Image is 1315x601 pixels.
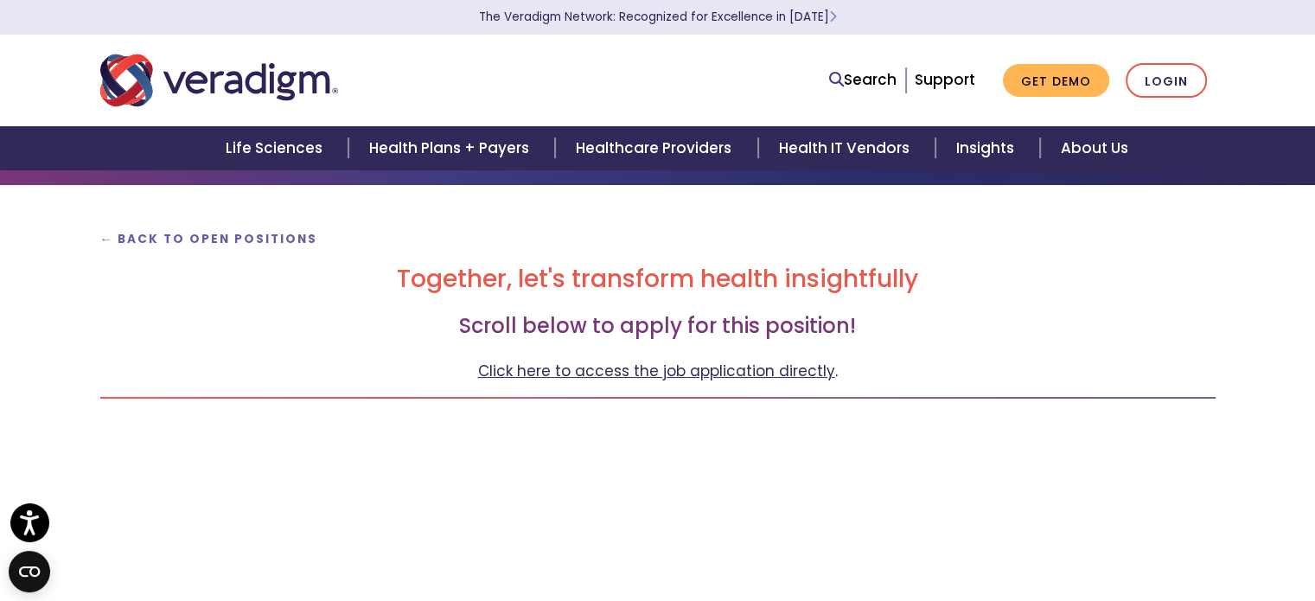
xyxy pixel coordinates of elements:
[100,360,1216,383] p: .
[1003,64,1109,98] a: Get Demo
[100,231,318,247] a: ← Back to Open Positions
[555,126,757,170] a: Healthcare Providers
[100,52,338,109] img: Veradigm logo
[829,68,897,92] a: Search
[100,265,1216,294] h2: Together, let's transform health insightfully
[1126,63,1207,99] a: Login
[9,551,50,592] button: Open CMP widget
[205,126,348,170] a: Life Sciences
[915,69,975,90] a: Support
[478,361,835,381] a: Click here to access the job application directly
[829,9,837,25] span: Learn More
[348,126,555,170] a: Health Plans + Payers
[1040,126,1149,170] a: About Us
[758,126,935,170] a: Health IT Vendors
[935,126,1040,170] a: Insights
[479,9,837,25] a: The Veradigm Network: Recognized for Excellence in [DATE]Learn More
[100,314,1216,339] h3: Scroll below to apply for this position!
